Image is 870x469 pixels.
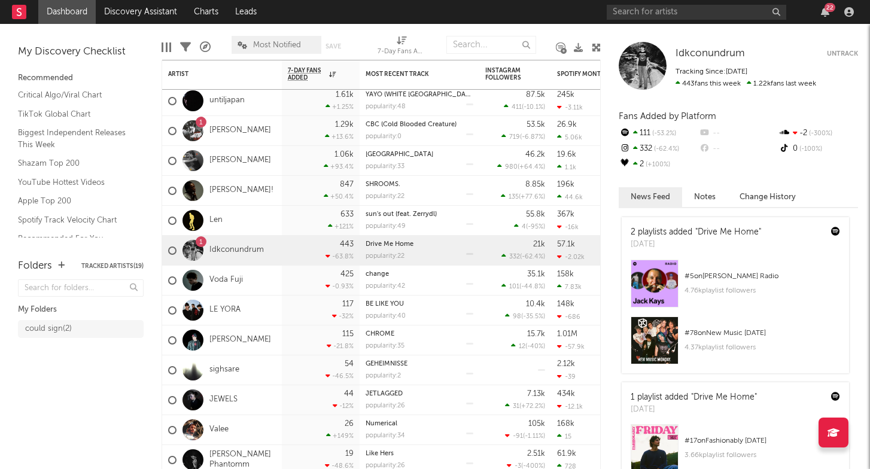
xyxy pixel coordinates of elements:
div: sun's out (feat. Zerrydl) [366,211,473,218]
span: 31 [513,403,519,410]
div: ( ) [501,282,545,290]
div: -- [698,141,778,157]
div: +121 % [328,223,354,230]
span: +72.2 % [521,403,543,410]
a: #5on[PERSON_NAME] Radio4.76kplaylist followers [622,260,849,316]
a: "Drive Me Home" [691,393,757,401]
div: CBC (Cold Blooded Creature) [366,121,473,128]
a: BE LIKE YOU [366,301,404,307]
div: -16k [557,223,579,231]
div: 10.4k [526,300,545,308]
div: Numerical [366,421,473,427]
span: -95 % [528,224,543,230]
div: 2 [619,157,698,172]
span: -62.4 % [652,146,679,153]
button: Notes [682,187,728,207]
div: CHROME [366,331,473,337]
div: 8.85k [525,181,545,188]
div: popularity: 26 [366,403,405,409]
span: Most Notified [253,41,301,49]
div: 61.9k [557,450,576,458]
div: ( ) [511,342,545,350]
div: 46.2k [525,151,545,159]
span: 443 fans this week [676,80,741,87]
div: +1.25 % [326,103,354,111]
a: #78onNew Music [DATE]4.37kplaylist followers [622,316,849,373]
div: popularity: 34 [366,433,405,439]
div: ( ) [504,103,545,111]
a: [PERSON_NAME] [209,335,271,345]
div: -0.93 % [326,282,354,290]
a: [PERSON_NAME]! [209,185,273,196]
div: 44 [344,390,354,398]
div: popularity: 33 [366,163,404,170]
button: 22 [821,7,829,17]
span: 411 [512,104,522,111]
div: ( ) [501,252,545,260]
div: +50.4 % [324,193,354,200]
a: Spotify Track Velocity Chart [18,214,132,227]
div: 5.06k [557,133,582,141]
span: 980 [505,164,518,170]
div: -21.8 % [327,342,354,350]
div: -12 % [333,402,354,410]
div: popularity: 42 [366,283,405,290]
div: popularity: 48 [366,103,406,110]
a: Numerical [366,421,397,427]
div: change [366,271,473,278]
div: 633 [340,211,354,218]
a: Recommended For You [18,232,132,245]
div: YAYO (WHITE PARIS) [366,92,473,98]
div: ( ) [505,402,545,410]
div: BE LIKE YOU [366,301,473,307]
a: change [366,271,389,278]
div: 26 [345,420,354,428]
div: ( ) [505,312,545,320]
a: sighsare [209,365,239,375]
div: 7-Day Fans Added (7-Day Fans Added) [378,30,425,65]
span: -53.2 % [650,130,676,137]
span: -10.1 % [524,104,543,111]
span: Fans Added by Platform [619,112,716,121]
a: [PERSON_NAME] [209,156,271,166]
div: SHROOMS. [366,181,473,188]
div: 111 [619,126,698,141]
div: 19.6k [557,151,576,159]
div: 0 [778,141,858,157]
div: +149 % [326,432,354,440]
span: +64.4 % [519,164,543,170]
span: 1.22k fans last week [676,80,816,87]
button: Untrack [827,48,858,60]
span: Tracking Since: [DATE] [676,68,747,75]
span: 332 [509,254,520,260]
div: 196k [557,181,574,188]
div: My Folders [18,303,144,317]
span: -44.8 % [521,284,543,290]
a: Idkconundrum [209,245,264,255]
span: 98 [513,313,521,320]
div: popularity: 0 [366,133,401,140]
a: Valee [209,425,229,435]
span: -40 % [527,343,543,350]
div: 55.8k [526,211,545,218]
div: 15.7k [527,330,545,338]
div: JETLAGGED [366,391,473,397]
div: 7-Day Fans Added (7-Day Fans Added) [378,45,425,59]
div: 434k [557,390,575,398]
div: 117 [342,300,354,308]
div: [DATE] [631,404,757,416]
button: News Feed [619,187,682,207]
a: GEHEIMNISSE [366,361,407,367]
a: Idkconundrum [676,48,745,60]
span: 101 [509,284,519,290]
input: Search for folders... [18,279,144,297]
div: 443 [340,240,354,248]
div: 7.83k [557,283,582,291]
a: could sign(2) [18,320,144,338]
div: Spotify Monthly Listeners [557,71,647,78]
div: popularity: 22 [366,193,404,200]
div: # 17 on Fashionably [DATE] [685,434,840,448]
a: JETLAGGED [366,391,403,397]
div: 168k [557,420,574,428]
span: +100 % [644,162,670,168]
